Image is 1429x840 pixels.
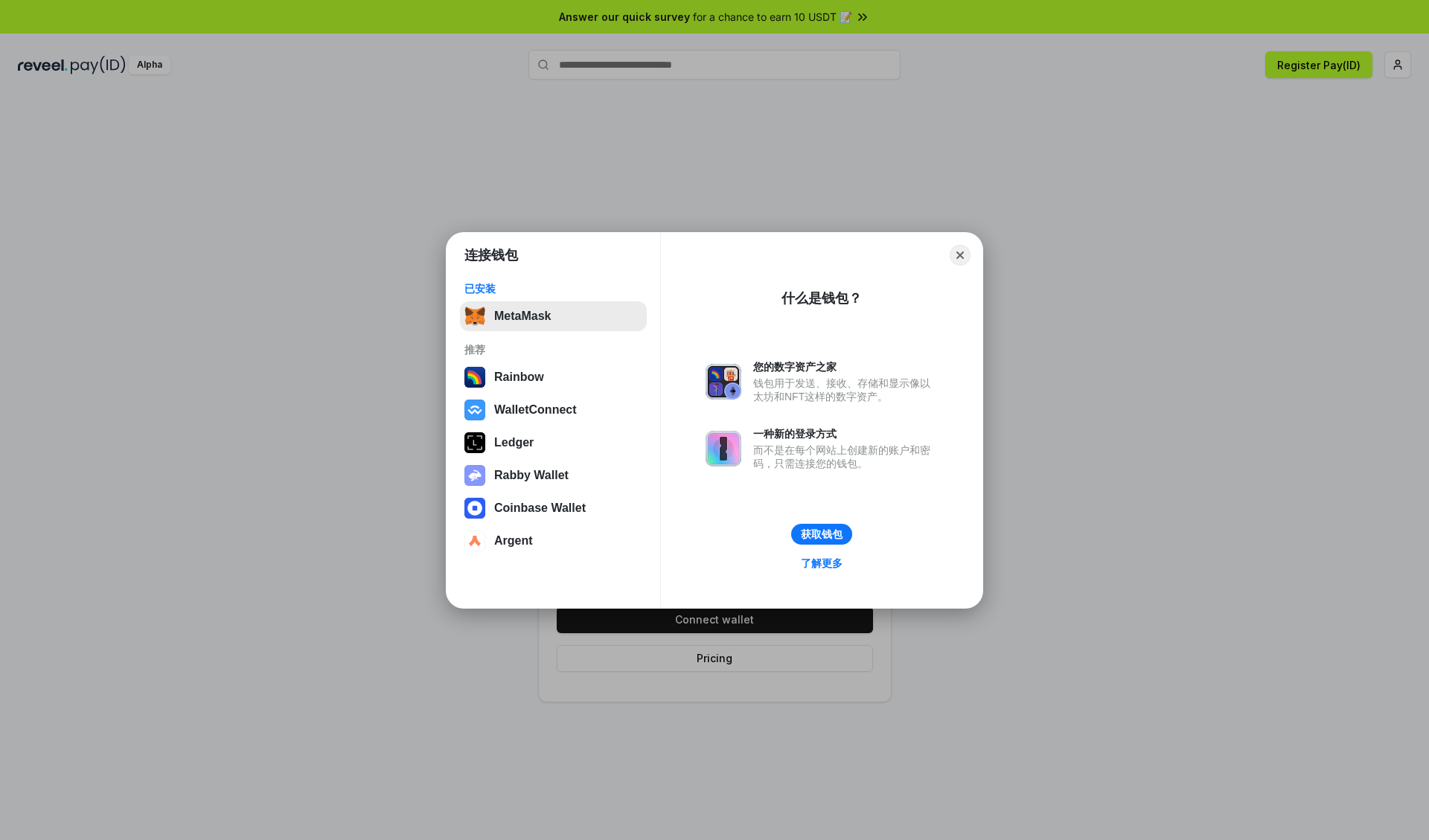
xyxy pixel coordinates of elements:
[781,289,862,307] div: 什么是钱包？
[706,364,741,400] img: svg+xml,%3Csvg%20xmlns%3D%22http%3A%2F%2Fwww.w3.org%2F2000%2Fsvg%22%20fill%3D%22none%22%20viewBox...
[464,306,485,327] img: svg+xml,%3Csvg%20fill%3D%22none%22%20height%3D%2233%22%20viewBox%3D%220%200%2035%2033%22%20width%...
[494,534,533,548] div: Argent
[464,530,485,551] img: svg+xml,%3Csvg%20width%3D%2228%22%20height%3D%2228%22%20viewBox%3D%220%200%2028%2028%22%20fill%3D...
[460,526,647,556] button: Argent
[494,403,577,417] div: WalletConnect
[801,528,843,541] div: 获取钱包
[494,436,534,449] div: Ledger
[464,343,642,356] div: 推荐
[464,367,485,388] img: svg+xml,%3Csvg%20width%3D%22120%22%20height%3D%22120%22%20viewBox%3D%220%200%20120%20120%22%20fil...
[494,310,551,323] div: MetaMask
[460,428,647,458] button: Ledger
[464,465,485,486] img: svg+xml,%3Csvg%20xmlns%3D%22http%3A%2F%2Fwww.w3.org%2F2000%2Fsvg%22%20fill%3D%22none%22%20viewBox...
[464,432,485,453] img: svg+xml,%3Csvg%20xmlns%3D%22http%3A%2F%2Fwww.w3.org%2F2000%2Fsvg%22%20width%3D%2228%22%20height%3...
[464,282,642,295] div: 已安装
[460,461,647,490] button: Rabby Wallet
[753,427,938,440] div: 一种新的登录方式
[792,554,851,573] a: 了解更多
[460,301,647,331] button: MetaMask
[753,376,938,403] div: 钱包用于发送、接收、存储和显示像以太坊和NFT这样的数字资产。
[494,501,586,515] div: Coinbase Wallet
[464,400,485,420] img: svg+xml,%3Csvg%20width%3D%2228%22%20height%3D%2228%22%20viewBox%3D%220%200%2028%2028%22%20fill%3D...
[950,245,971,266] button: Close
[494,469,569,482] div: Rabby Wallet
[494,371,544,384] div: Rainbow
[460,493,647,523] button: Coinbase Wallet
[460,395,647,425] button: WalletConnect
[706,431,741,467] img: svg+xml,%3Csvg%20xmlns%3D%22http%3A%2F%2Fwww.w3.org%2F2000%2Fsvg%22%20fill%3D%22none%22%20viewBox...
[801,557,843,570] div: 了解更多
[753,360,938,373] div: 您的数字资产之家
[753,443,938,470] div: 而不是在每个网站上创建新的账户和密码，只需连接您的钱包。
[460,362,647,392] button: Rainbow
[464,246,518,264] h1: 连接钱包
[791,524,852,545] button: 获取钱包
[464,498,485,519] img: svg+xml,%3Csvg%20width%3D%2228%22%20height%3D%2228%22%20viewBox%3D%220%200%2028%2028%22%20fill%3D...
